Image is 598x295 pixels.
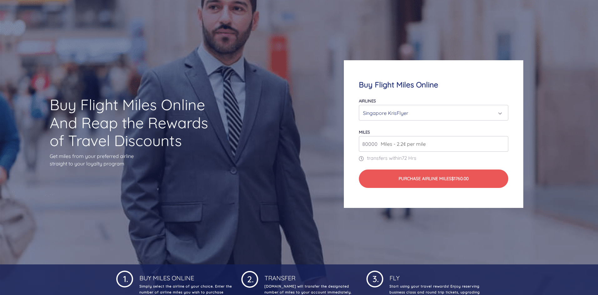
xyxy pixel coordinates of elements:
img: 1 [241,269,258,288]
div: Singapore KrisFlyer [363,107,500,119]
p: transfers within [359,154,508,162]
h4: Fly [388,269,482,282]
p: Get miles from your preferred airline straight to your loyalty program [50,152,219,167]
h1: Buy Flight Miles Online And Reap the Rewards of Travel Discounts [50,96,219,150]
span: $1760.00 [451,176,469,181]
img: 1 [366,269,383,288]
h4: Buy Miles Online [138,269,232,282]
label: miles [359,130,370,135]
img: 1 [116,269,133,288]
h4: Transfer [263,269,357,282]
h4: Buy Flight Miles Online [359,80,508,89]
button: Purchase Airline Miles$1760.00 [359,170,508,188]
label: Airlines [359,98,376,103]
button: Singapore KrisFlyer [359,105,508,120]
span: Miles - 2.2¢ per mile [378,140,426,148]
span: 72 Hrs [402,155,416,161]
